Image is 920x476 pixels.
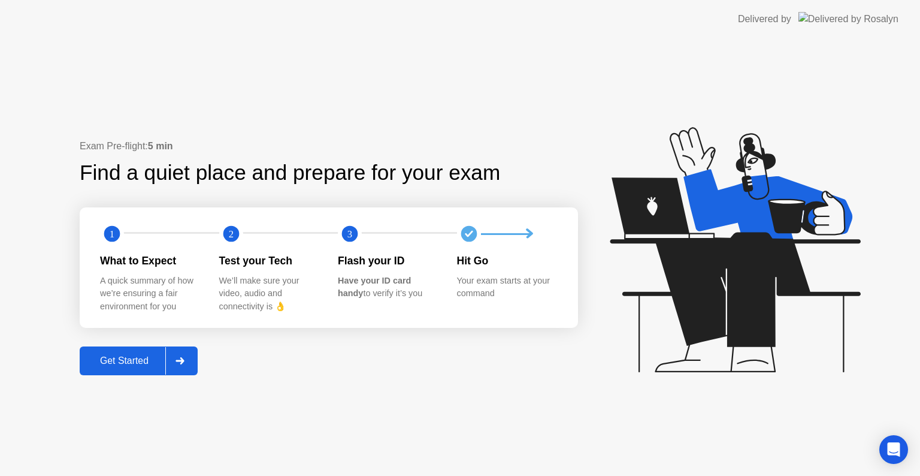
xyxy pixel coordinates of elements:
div: We’ll make sure your video, audio and connectivity is 👌 [219,275,319,314]
img: Delivered by Rosalyn [798,12,898,26]
button: Get Started [80,347,198,375]
div: Hit Go [457,253,557,269]
div: Get Started [83,356,165,366]
div: Your exam starts at your command [457,275,557,300]
div: Test your Tech [219,253,319,269]
div: Find a quiet place and prepare for your exam [80,157,502,189]
b: 5 min [148,141,173,151]
text: 3 [347,228,352,240]
div: to verify it’s you [338,275,438,300]
text: 1 [110,228,114,240]
div: Delivered by [738,12,791,26]
div: Exam Pre-flight: [80,139,578,153]
div: What to Expect [100,253,200,269]
div: A quick summary of how we’re ensuring a fair environment for you [100,275,200,314]
text: 2 [228,228,233,240]
div: Flash your ID [338,253,438,269]
b: Have your ID card handy [338,276,411,299]
div: Open Intercom Messenger [879,435,908,464]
